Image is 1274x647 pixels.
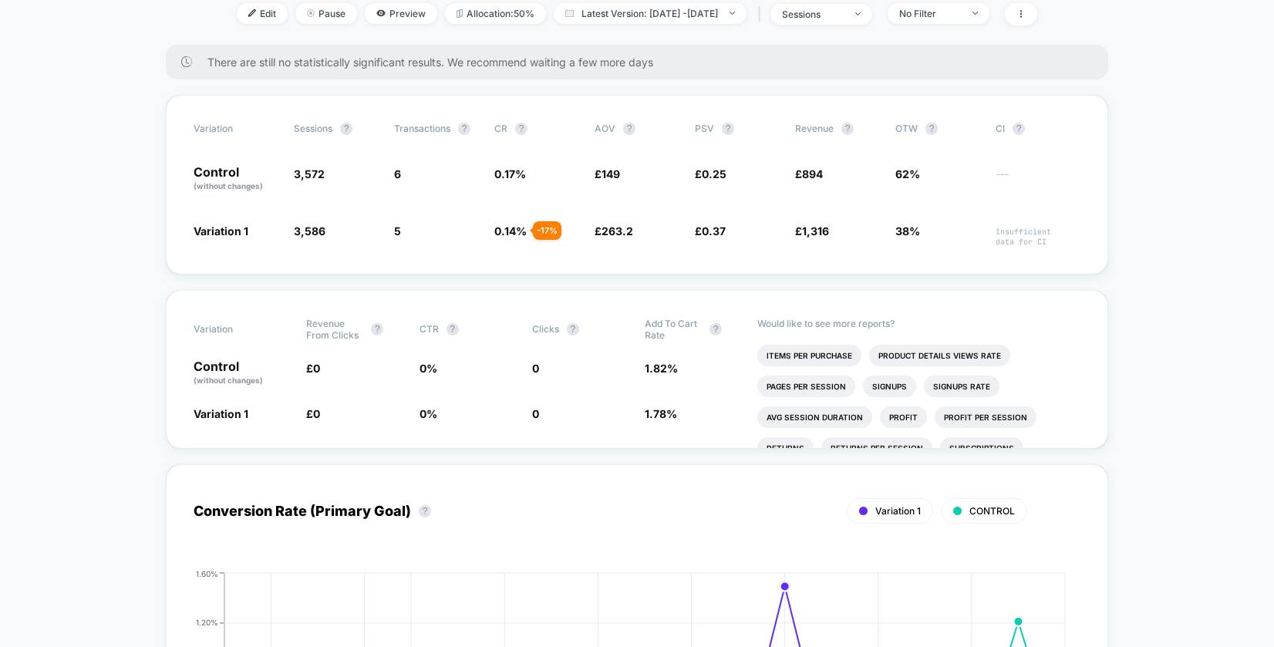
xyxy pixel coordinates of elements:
button: ? [371,323,383,335]
div: - 17 % [533,221,561,240]
span: There are still no statistically significant results. We recommend waiting a few more days [207,56,1077,69]
button: ? [419,505,431,517]
img: edit [248,9,256,17]
img: end [855,12,861,15]
span: Sessions [294,123,332,134]
span: 0 % [420,362,437,375]
span: CR [494,123,507,134]
span: £ [306,362,320,375]
button: ? [623,123,635,135]
span: £ [595,224,633,238]
span: Variation 1 [194,407,248,420]
button: ? [458,123,470,135]
div: sessions [782,8,844,20]
span: 6 [394,167,401,180]
button: ? [340,123,352,135]
img: end [307,9,315,17]
span: Variation [194,318,278,341]
img: rebalance [457,9,463,18]
span: 5 [394,224,401,238]
button: ? [567,323,579,335]
span: Clicks [532,323,559,335]
img: end [730,12,735,15]
img: end [972,12,978,15]
span: AOV [595,123,615,134]
button: ? [709,323,722,335]
span: 0 [313,362,320,375]
span: (without changes) [194,181,263,190]
span: 0.25 [702,167,726,180]
span: £ [795,167,823,180]
span: 263.2 [602,224,633,238]
span: OTW [895,123,980,135]
span: £ [595,167,620,180]
p: Would like to see more reports? [757,318,1080,329]
li: Avg Session Duration [757,406,872,428]
span: CTR [420,323,439,335]
span: 0.14 % [494,224,527,238]
span: Variation 1 [194,224,248,238]
span: 38% [895,224,920,238]
span: Edit [237,3,288,24]
p: Control [194,360,291,386]
span: --- [996,170,1080,192]
span: CI [996,123,1080,135]
span: Insufficient data for CI [996,227,1080,247]
img: calendar [565,9,574,17]
span: 0 % [420,407,437,420]
li: Signups [863,376,916,397]
li: Subscriptions [940,437,1023,459]
tspan: 1.20% [196,618,218,627]
span: £ [695,224,726,238]
span: Variation [194,123,278,135]
li: Signups Rate [924,376,999,397]
span: 149 [602,167,620,180]
span: Latest Version: [DATE] - [DATE] [554,3,747,24]
li: Pages Per Session [757,376,855,397]
span: 0 [313,407,320,420]
button: ? [1013,123,1025,135]
span: 894 [802,167,823,180]
span: (without changes) [194,376,263,385]
span: 62% [895,167,920,180]
span: CONTROL [969,505,1015,517]
li: Returns [757,437,814,459]
span: Pause [295,3,357,24]
li: Profit Per Session [935,406,1036,428]
li: Product Details Views Rate [869,345,1010,366]
span: 3,586 [294,224,325,238]
button: ? [515,123,527,135]
li: Items Per Purchase [757,345,861,366]
span: 0.37 [702,224,726,238]
span: 0 [532,407,539,420]
span: Transactions [394,123,450,134]
span: Revenue [795,123,834,134]
span: PSV [695,123,714,134]
p: Control [194,166,278,192]
button: ? [722,123,734,135]
div: No Filter [899,8,961,19]
span: Allocation: 50% [445,3,546,24]
span: 1,316 [802,224,829,238]
span: 0.17 % [494,167,526,180]
span: 1.78 % [645,407,677,420]
li: Profit [880,406,927,428]
span: Revenue From Clicks [306,318,363,341]
span: £ [695,167,726,180]
span: £ [795,224,829,238]
tspan: 1.60% [196,568,218,578]
button: ? [841,123,854,135]
span: | [754,3,770,25]
button: ? [925,123,938,135]
span: Add To Cart Rate [645,318,702,341]
span: 1.82 % [645,362,678,375]
span: £ [306,407,320,420]
button: ? [447,323,459,335]
span: Variation 1 [875,505,921,517]
span: 3,572 [294,167,325,180]
span: Preview [365,3,437,24]
span: 0 [532,362,539,375]
li: Returns Per Session [821,437,932,459]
